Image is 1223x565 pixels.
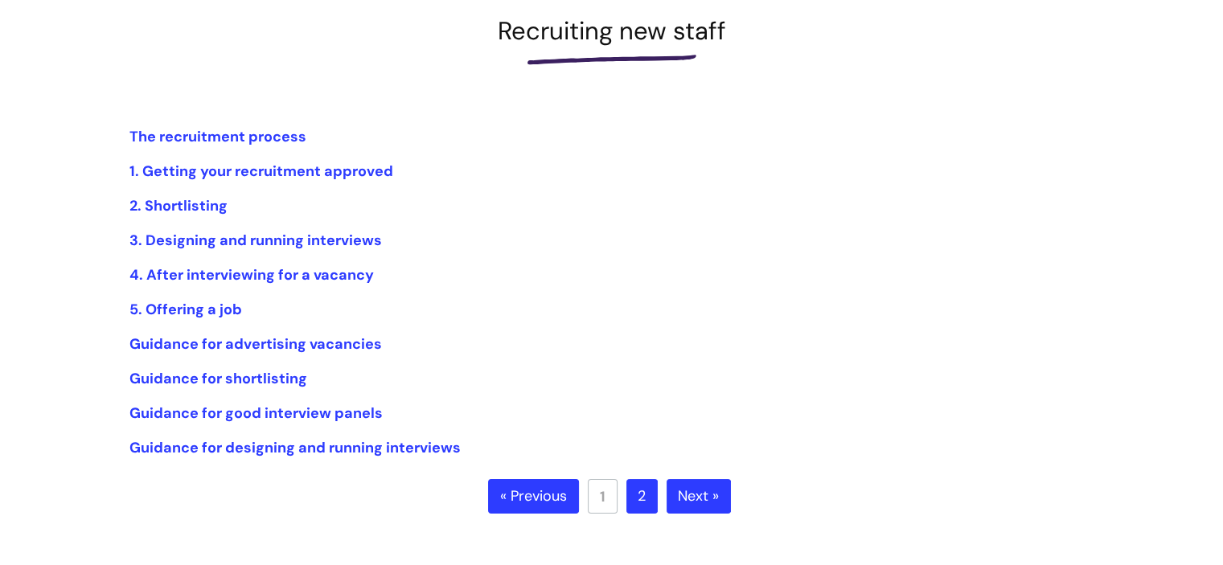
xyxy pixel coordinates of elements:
[129,300,242,319] a: 5. Offering a job
[488,479,579,514] a: « Previous
[588,479,618,514] a: 1
[129,162,393,181] a: 1. Getting your recruitment approved
[129,403,383,423] a: Guidance for good interview panels
[129,369,307,388] a: Guidance for shortlisting
[129,265,374,285] a: 4. After interviewing for a vacancy
[129,196,228,215] a: 2. Shortlisting
[667,479,731,514] a: Next »
[129,231,382,250] a: 3. Designing and running interviews
[129,334,382,354] a: Guidance for advertising vacancies
[129,16,1094,46] h1: Recruiting new staff
[626,479,658,514] a: 2
[129,438,461,457] a: Guidance for designing and running interviews
[129,127,306,146] a: The recruitment process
